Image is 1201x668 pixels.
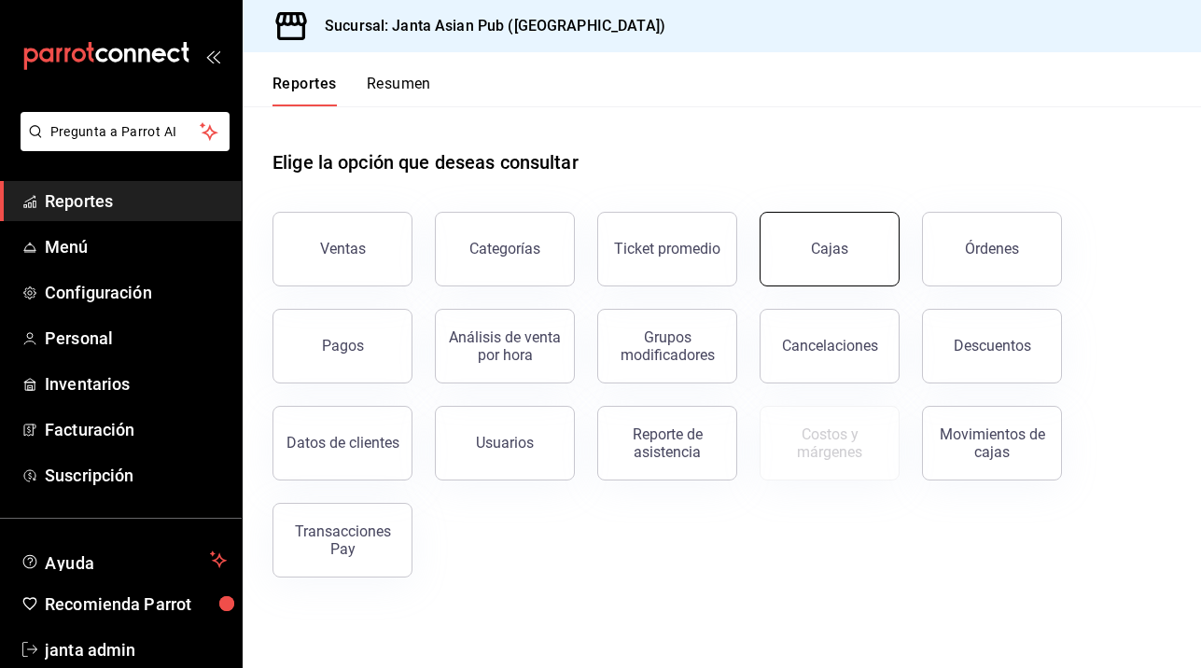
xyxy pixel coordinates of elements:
[435,309,575,383] button: Análisis de venta por hora
[45,234,227,259] span: Menú
[205,49,220,63] button: open_drawer_menu
[45,637,227,662] span: janta admin
[13,135,230,155] a: Pregunta a Parrot AI
[922,406,1062,480] button: Movimientos de cajas
[310,15,665,37] h3: Sucursal: Janta Asian Pub ([GEOGRAPHIC_DATA])
[965,240,1019,257] div: Órdenes
[772,425,887,461] div: Costos y márgenes
[272,503,412,578] button: Transacciones Pay
[597,212,737,286] button: Ticket promedio
[45,591,227,617] span: Recomienda Parrot
[597,309,737,383] button: Grupos modificadores
[609,425,725,461] div: Reporte de asistencia
[760,406,900,480] button: Contrata inventarios para ver este reporte
[614,240,720,257] div: Ticket promedio
[760,212,900,286] a: Cajas
[922,309,1062,383] button: Descuentos
[435,406,575,480] button: Usuarios
[922,212,1062,286] button: Órdenes
[272,148,579,176] h1: Elige la opción que deseas consultar
[45,417,227,442] span: Facturación
[760,309,900,383] button: Cancelaciones
[50,122,201,142] span: Pregunta a Parrot AI
[45,371,227,397] span: Inventarios
[811,238,849,260] div: Cajas
[272,309,412,383] button: Pagos
[934,425,1050,461] div: Movimientos de cajas
[782,337,878,355] div: Cancelaciones
[286,434,399,452] div: Datos de clientes
[45,549,202,571] span: Ayuda
[45,463,227,488] span: Suscripción
[954,337,1031,355] div: Descuentos
[476,434,534,452] div: Usuarios
[447,328,563,364] div: Análisis de venta por hora
[272,75,431,106] div: navigation tabs
[272,406,412,480] button: Datos de clientes
[45,280,227,305] span: Configuración
[609,328,725,364] div: Grupos modificadores
[21,112,230,151] button: Pregunta a Parrot AI
[322,337,364,355] div: Pagos
[45,188,227,214] span: Reportes
[367,75,431,106] button: Resumen
[285,522,400,558] div: Transacciones Pay
[272,75,337,106] button: Reportes
[469,240,540,257] div: Categorías
[320,240,366,257] div: Ventas
[45,326,227,351] span: Personal
[272,212,412,286] button: Ventas
[597,406,737,480] button: Reporte de asistencia
[435,212,575,286] button: Categorías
